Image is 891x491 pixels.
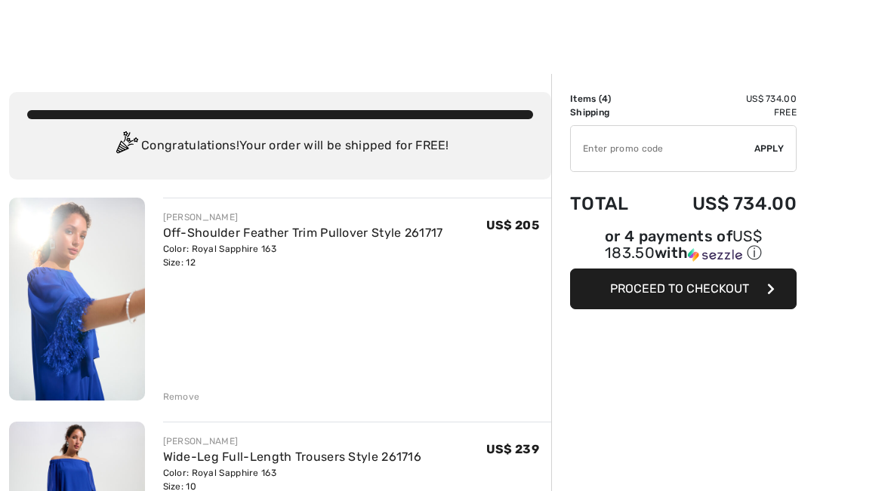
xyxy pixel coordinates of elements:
[754,142,785,155] span: Apply
[570,92,652,106] td: Items ( )
[163,210,443,224] div: [PERSON_NAME]
[163,390,200,404] div: Remove
[570,269,797,309] button: Proceed to Checkout
[610,281,749,296] span: Proceed to Checkout
[163,434,422,448] div: [PERSON_NAME]
[570,229,797,269] div: or 4 payments ofUS$ 183.50withSezzle Click to learn more about Sezzle
[163,450,422,464] a: Wide-Leg Full-Length Trousers Style 261716
[570,229,797,263] div: or 4 payments of with
[571,126,754,171] input: Promo code
[486,218,539,232] span: US$ 205
[163,242,443,269] div: Color: Royal Sapphire 163 Size: 12
[27,131,533,161] div: Congratulations! Your order will be shipped for FREE!
[570,178,652,229] td: Total
[602,94,608,104] span: 4
[652,106,797,119] td: Free
[688,248,742,262] img: Sezzle
[652,92,797,106] td: US$ 734.00
[9,198,145,400] img: Off-Shoulder Feather Trim Pullover Style 261717
[163,226,443,240] a: Off-Shoulder Feather Trim Pullover Style 261717
[570,106,652,119] td: Shipping
[111,131,141,161] img: Congratulation2.svg
[652,178,797,229] td: US$ 734.00
[486,442,539,456] span: US$ 239
[605,227,762,262] span: US$ 183.50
